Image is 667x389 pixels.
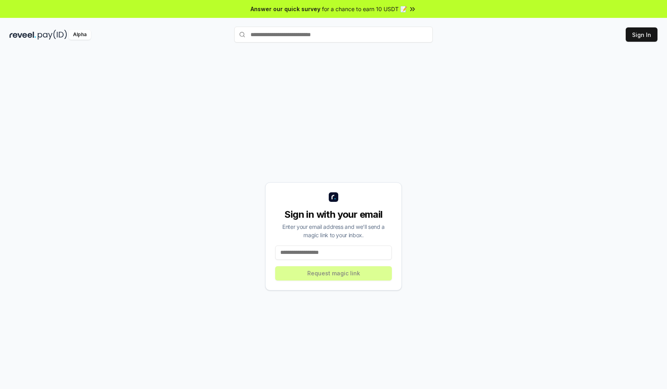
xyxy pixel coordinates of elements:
[322,5,407,13] span: for a chance to earn 10 USDT 📝
[275,208,392,221] div: Sign in with your email
[69,30,91,40] div: Alpha
[38,30,67,40] img: pay_id
[251,5,320,13] span: Answer our quick survey
[626,27,657,42] button: Sign In
[275,223,392,239] div: Enter your email address and we’ll send a magic link to your inbox.
[10,30,36,40] img: reveel_dark
[329,192,338,202] img: logo_small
